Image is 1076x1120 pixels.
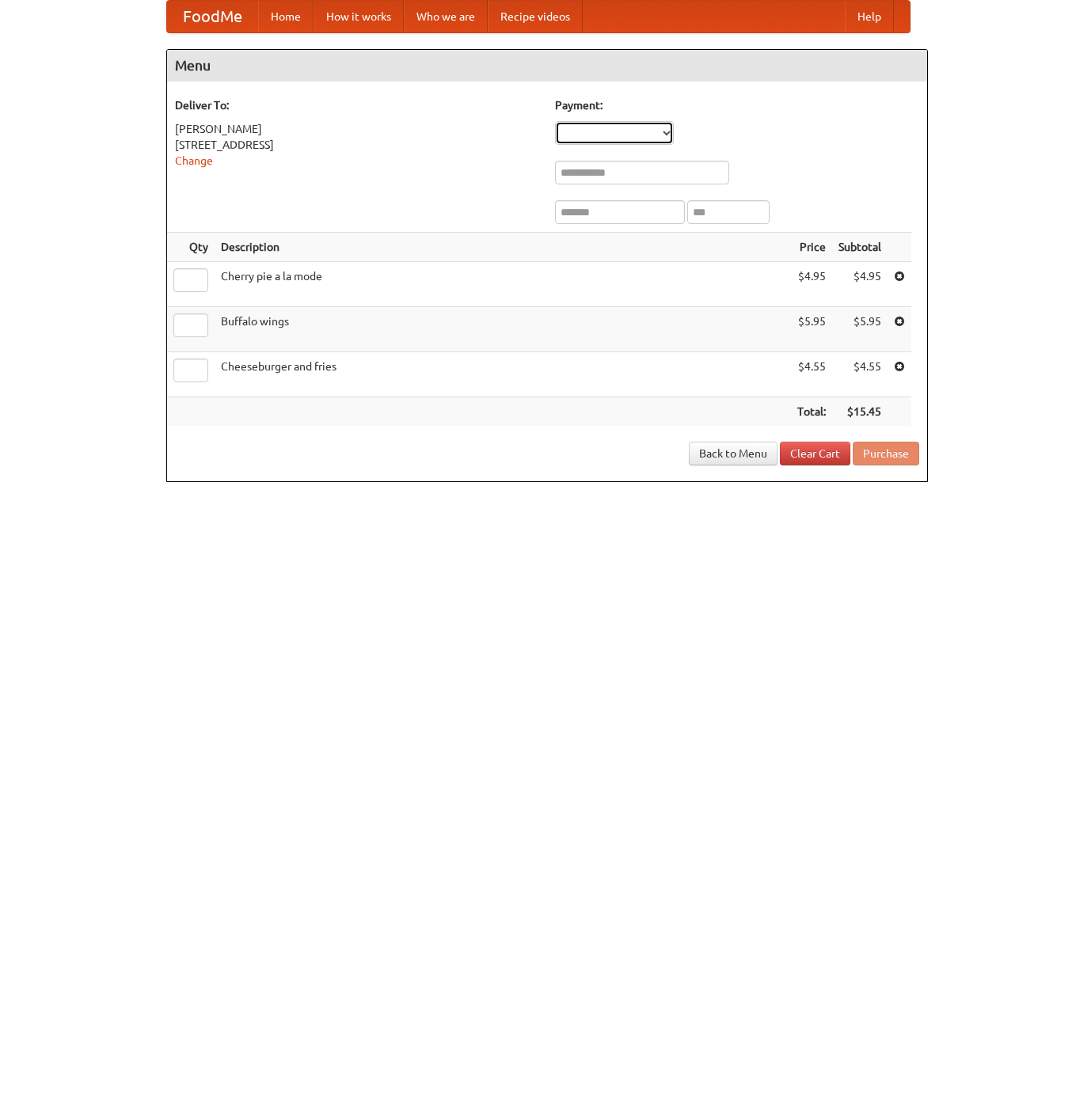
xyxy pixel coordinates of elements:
[845,1,894,32] a: Help
[175,154,213,167] a: Change
[791,307,832,352] td: $5.95
[832,307,888,352] td: $5.95
[832,233,888,262] th: Subtotal
[215,352,791,397] td: Cheeseburger and fries
[215,233,791,262] th: Description
[175,137,539,153] div: [STREET_ADDRESS]
[832,262,888,307] td: $4.95
[215,307,791,352] td: Buffalo wings
[555,97,919,113] h5: Payment:
[832,352,888,397] td: $4.55
[488,1,583,32] a: Recipe videos
[175,97,539,113] h5: Deliver To:
[314,1,404,32] a: How it works
[167,233,215,262] th: Qty
[258,1,314,32] a: Home
[689,442,778,465] a: Back to Menu
[167,1,258,32] a: FoodMe
[175,121,539,137] div: [PERSON_NAME]
[791,233,832,262] th: Price
[832,397,888,427] th: $15.45
[404,1,488,32] a: Who we are
[791,397,832,427] th: Total:
[215,262,791,307] td: Cherry pie a la mode
[791,352,832,397] td: $4.55
[853,442,919,465] button: Purchase
[791,262,832,307] td: $4.95
[780,442,850,465] a: Clear Cart
[167,50,927,82] h4: Menu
